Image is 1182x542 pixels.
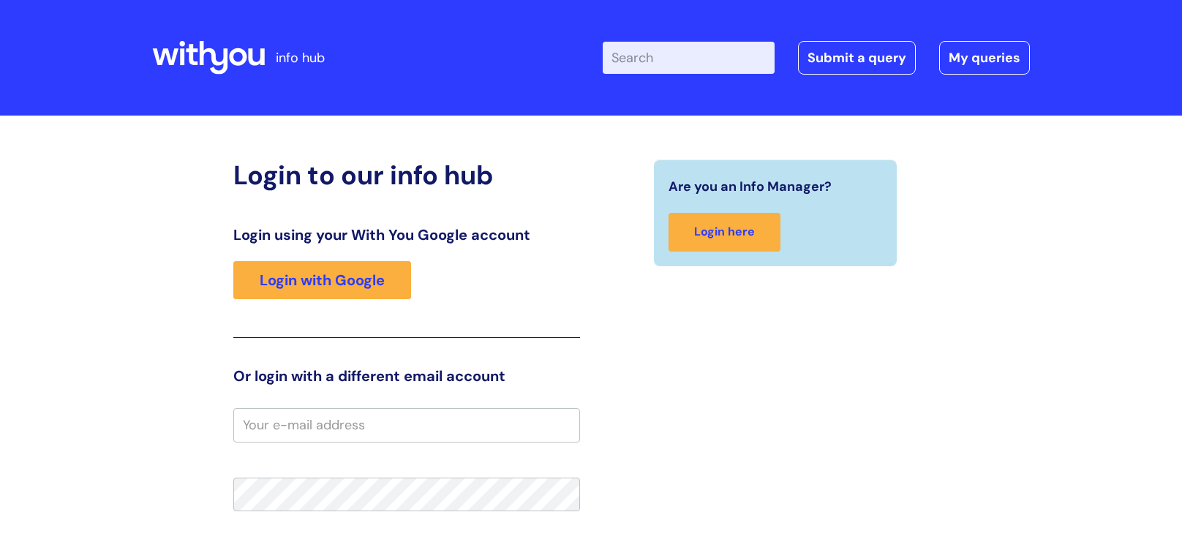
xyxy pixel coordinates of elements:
a: My queries [939,41,1030,75]
input: Search [603,42,775,74]
a: Submit a query [798,41,916,75]
p: info hub [276,46,325,69]
span: Are you an Info Manager? [669,175,832,198]
h2: Login to our info hub [233,159,580,191]
input: Your e-mail address [233,408,580,442]
h3: Login using your With You Google account [233,226,580,244]
h3: Or login with a different email account [233,367,580,385]
a: Login here [669,213,780,252]
a: Login with Google [233,261,411,299]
